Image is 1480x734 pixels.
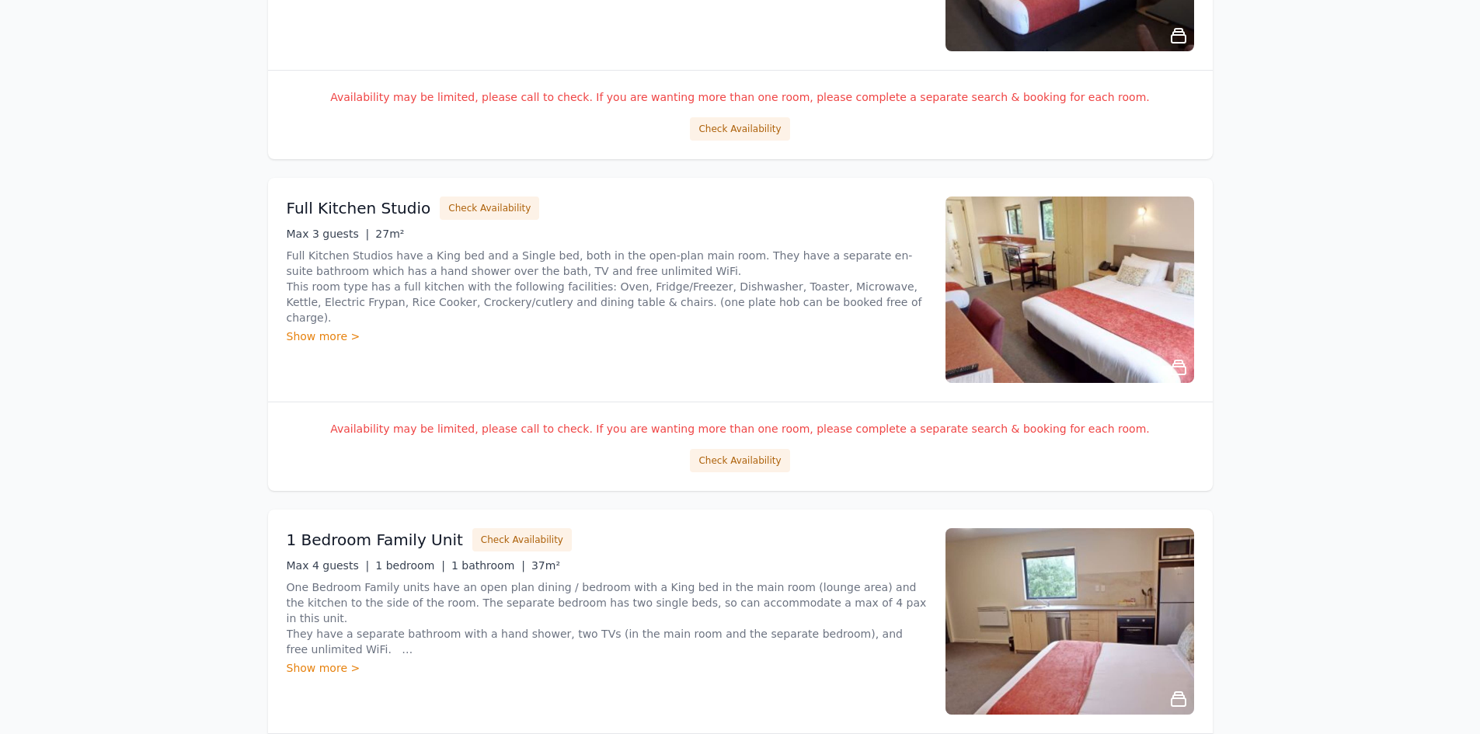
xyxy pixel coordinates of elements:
button: Check Availability [690,449,789,472]
h3: 1 Bedroom Family Unit [287,529,463,551]
button: Check Availability [440,197,539,220]
button: Check Availability [472,528,572,551]
span: Max 4 guests | [287,559,370,572]
p: One Bedroom Family units have an open plan dining / bedroom with a King bed in the main room (lou... [287,579,927,657]
div: Show more > [287,660,927,676]
span: 37m² [531,559,560,572]
button: Check Availability [690,117,789,141]
h3: Full Kitchen Studio [287,197,431,219]
span: 1 bathroom | [451,559,525,572]
div: Show more > [287,329,927,344]
span: 27m² [375,228,404,240]
span: Max 3 guests | [287,228,370,240]
p: Availability may be limited, please call to check. If you are wanting more than one room, please ... [287,89,1194,105]
p: Availability may be limited, please call to check. If you are wanting more than one room, please ... [287,421,1194,437]
span: 1 bedroom | [375,559,445,572]
p: Full Kitchen Studios have a King bed and a Single bed, both in the open-plan main room. They have... [287,248,927,325]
